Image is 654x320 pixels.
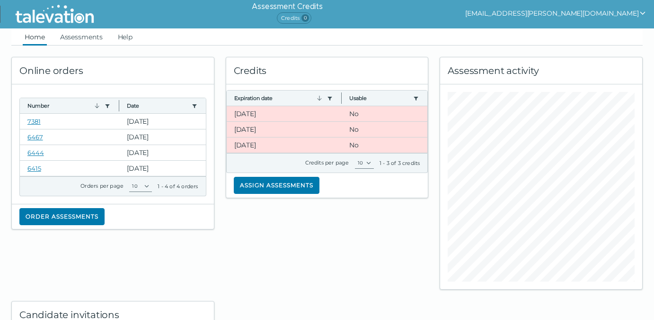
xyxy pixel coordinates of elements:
a: Home [23,28,47,46]
a: Assessments [58,28,105,46]
div: Credits [226,57,428,84]
button: show user actions [465,8,646,19]
clr-dg-cell: No [342,122,427,137]
button: Assign assessments [234,177,319,194]
div: 1 - 3 of 3 credits [380,159,420,167]
h6: Assessment Credits [252,1,322,12]
label: Credits per page [305,159,349,166]
clr-dg-cell: [DATE] [119,129,206,145]
img: Talevation_Logo_Transparent_white.png [11,2,98,26]
a: Help [116,28,135,46]
clr-dg-cell: No [342,106,427,121]
clr-dg-cell: [DATE] [119,114,206,129]
button: Date [127,102,188,110]
a: 6415 [27,165,41,172]
button: Order assessments [19,208,105,225]
button: Number [27,102,101,110]
label: Orders per page [80,183,124,189]
button: Expiration date [234,94,323,102]
a: 6444 [27,149,44,156]
a: 7381 [27,118,41,125]
clr-dg-cell: [DATE] [227,137,342,153]
button: Column resize handle [338,88,345,108]
div: Online orders [12,57,214,84]
a: 6467 [27,133,43,141]
clr-dg-cell: [DATE] [227,122,342,137]
button: Column resize handle [116,95,122,116]
div: Assessment activity [440,57,642,84]
clr-dg-cell: No [342,137,427,153]
button: Usable [349,94,409,102]
span: Credits [277,12,311,24]
span: 0 [301,14,309,22]
clr-dg-cell: [DATE] [227,106,342,121]
div: 1 - 4 of 4 orders [158,183,198,190]
clr-dg-cell: [DATE] [119,145,206,160]
clr-dg-cell: [DATE] [119,161,206,176]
